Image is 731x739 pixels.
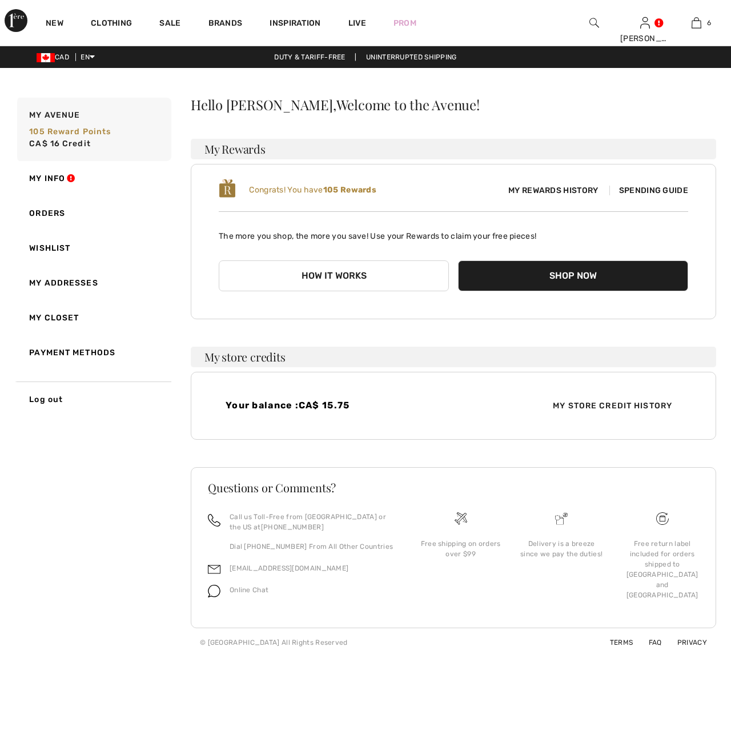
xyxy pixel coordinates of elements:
[596,638,633,646] a: Terms
[15,300,171,335] a: My Closet
[336,98,480,111] span: Welcome to the Avenue!
[15,266,171,300] a: My Addresses
[226,400,447,411] h4: Your balance :
[323,185,376,195] b: 105 Rewards
[270,18,320,30] span: Inspiration
[29,127,111,136] span: 105 Reward points
[208,563,220,576] img: email
[5,9,27,32] img: 1ère Avenue
[544,400,681,412] span: My Store Credit History
[640,16,650,30] img: My Info
[15,231,171,266] a: Wishlist
[200,637,348,648] div: © [GEOGRAPHIC_DATA] All Rights Reserved
[609,186,688,195] span: Spending Guide
[15,196,171,231] a: Orders
[261,523,324,531] a: [PHONE_NUMBER]
[29,139,91,148] span: CA$ 16 Credit
[230,586,268,594] span: Online Chat
[208,585,220,597] img: chat
[230,564,348,572] a: [EMAIL_ADDRESS][DOMAIN_NAME]
[458,260,688,291] button: Shop Now
[219,260,449,291] button: How it works
[589,16,599,30] img: search the website
[91,18,132,30] a: Clothing
[621,539,704,600] div: Free return label included for orders shipped to [GEOGRAPHIC_DATA] and [GEOGRAPHIC_DATA]
[393,17,416,29] a: Prom
[555,512,568,525] img: Delivery is a breeze since we pay the duties!
[29,109,80,121] span: My Avenue
[656,512,669,525] img: Free shipping on orders over $99
[499,184,607,196] span: My Rewards History
[15,161,171,196] a: My Info
[348,17,366,29] a: Live
[707,18,711,28] span: 6
[37,53,55,62] img: Canadian Dollar
[455,512,467,525] img: Free shipping on orders over $99
[37,53,74,61] span: CAD
[230,512,396,532] p: Call us Toll-Free from [GEOGRAPHIC_DATA] or the US at
[640,17,650,28] a: Sign In
[81,53,95,61] span: EN
[249,185,376,195] span: Congrats! You have
[46,18,63,30] a: New
[664,638,707,646] a: Privacy
[191,139,716,159] h3: My Rewards
[419,539,502,559] div: Free shipping on orders over $99
[208,18,243,30] a: Brands
[15,335,171,370] a: Payment Methods
[219,178,236,199] img: loyalty_logo_r.svg
[191,347,716,367] h3: My store credits
[671,16,721,30] a: 6
[635,638,662,646] a: FAQ
[191,98,716,111] div: Hello [PERSON_NAME],
[159,18,180,30] a: Sale
[208,482,699,493] h3: Questions or Comments?
[230,541,396,552] p: Dial [PHONE_NUMBER] From All Other Countries
[692,16,701,30] img: My Bag
[208,514,220,527] img: call
[620,33,670,45] div: [PERSON_NAME]
[520,539,603,559] div: Delivery is a breeze since we pay the duties!
[299,400,350,411] span: CA$ 15.75
[15,381,171,417] a: Log out
[219,221,688,242] p: The more you shop, the more you save! Use your Rewards to claim your free pieces!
